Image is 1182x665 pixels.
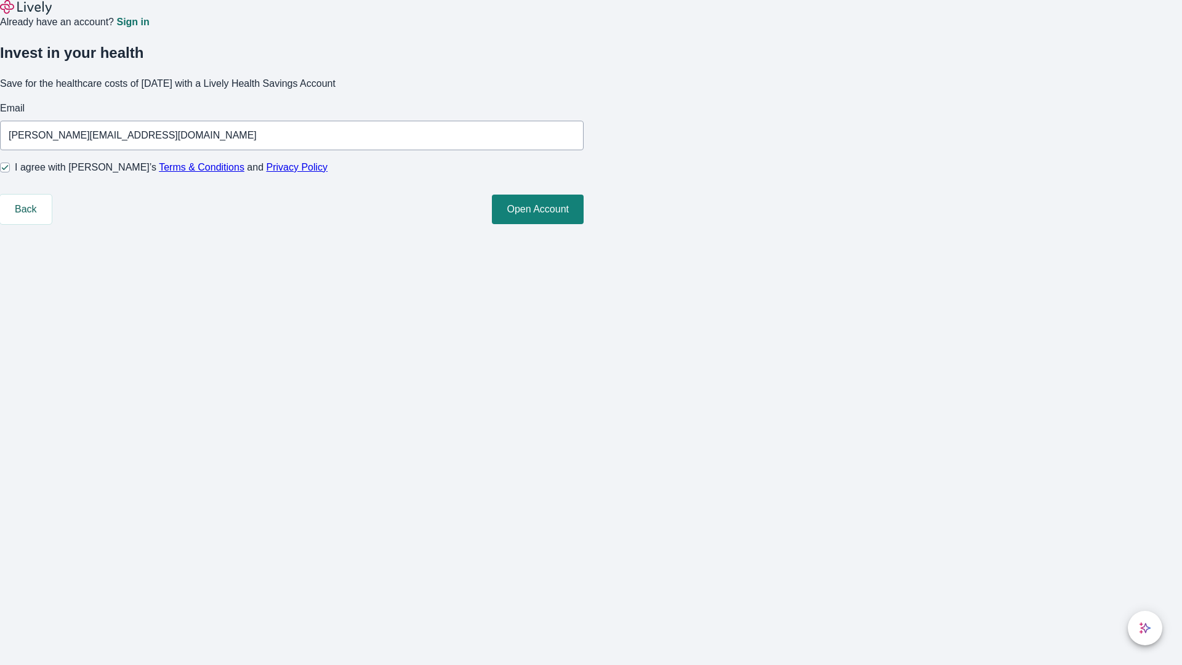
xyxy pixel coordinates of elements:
button: chat [1128,611,1162,645]
span: I agree with [PERSON_NAME]’s and [15,160,328,175]
button: Open Account [492,195,584,224]
svg: Lively AI Assistant [1139,622,1151,634]
a: Terms & Conditions [159,162,244,172]
a: Privacy Policy [267,162,328,172]
a: Sign in [116,17,149,27]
